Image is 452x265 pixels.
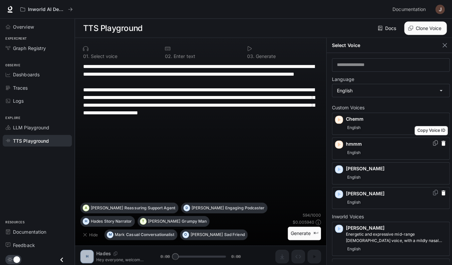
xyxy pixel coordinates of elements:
[13,136,49,143] span: TTS Playground
[139,215,145,225] div: T
[3,121,72,133] a: LLM Playground
[164,54,171,58] p: 0 2 .
[344,189,444,196] p: [PERSON_NAME]
[286,225,319,239] button: Generate⌘⏎
[13,254,20,261] span: Dark mode toggle
[374,21,396,35] a: Docs
[3,42,72,54] a: Graph Registry
[344,172,360,180] span: English
[180,201,266,212] button: D[PERSON_NAME]Engaging Podcaster
[13,227,46,234] span: Documentation
[301,211,319,217] p: 594 / 1000
[104,228,176,239] button: MMarkCasual Conversationalist
[344,115,444,122] p: Chemm
[3,94,72,106] a: Logs
[3,68,72,80] a: Dashboards
[90,205,122,209] p: [PERSON_NAME]
[189,231,222,235] p: [PERSON_NAME]
[3,225,72,236] a: Documentation
[147,218,179,222] p: [PERSON_NAME]
[171,54,194,58] p: Enter text
[181,218,205,222] p: Grumpy Man
[344,223,444,230] p: [PERSON_NAME]
[390,5,423,14] span: Documentation
[137,215,208,225] button: T[PERSON_NAME]Grumpy Man
[13,84,28,91] span: Traces
[412,125,445,134] div: Copy Voice ID
[3,21,72,32] a: Overview
[431,3,444,16] button: User avatar
[103,218,131,222] p: Story Narrator
[124,205,174,209] p: Reassuring Support Agent
[125,231,173,235] p: Casual Conversationalist
[13,97,24,104] span: Logs
[54,251,69,265] button: Close drawer
[82,21,142,35] h1: TTS Playground
[330,76,352,81] p: Language
[402,21,444,35] button: Clone Voice
[80,215,134,225] button: HHadesStory Narrator
[3,81,72,93] a: Traces
[190,205,223,209] p: [PERSON_NAME]
[344,164,444,171] p: [PERSON_NAME]
[80,201,177,212] button: A[PERSON_NAME]Reassuring Support Agent
[182,228,188,239] div: O
[429,189,436,194] button: Copy Voice ID
[330,213,447,218] p: Inworld Voices
[245,54,253,58] p: 0 3 .
[330,84,447,96] div: English
[80,228,101,239] button: Hide
[224,205,263,209] p: Engaging Podcaster
[330,105,447,109] p: Custom Voices
[114,231,124,235] p: Mark
[82,215,88,225] div: H
[179,228,246,239] button: O[PERSON_NAME]Sad Friend
[344,243,360,251] span: English
[82,54,89,58] p: 0 1 .
[13,71,39,78] span: Dashboards
[387,3,428,16] a: Documentation
[82,201,88,212] div: A
[344,123,360,131] span: English
[3,134,72,146] a: TTS Playground
[344,148,360,156] span: English
[28,7,65,12] p: Inworld AI Demos
[429,139,436,145] button: Copy Voice ID
[344,197,360,205] span: English
[344,140,444,146] p: hmmm
[433,5,442,14] img: User avatar
[89,54,117,58] p: Select voice
[253,54,274,58] p: Generate
[13,23,34,30] span: Overview
[3,238,72,249] a: Feedback
[311,230,316,234] p: ⌘⏎
[106,228,112,239] div: M
[183,201,189,212] div: D
[344,230,444,242] p: Energetic and expressive mid-range male voice, with a mildly nasal quality
[223,231,243,235] p: Sad Friend
[13,123,49,130] span: LLM Playground
[13,240,35,247] span: Feedback
[13,44,46,51] span: Graph Registry
[291,218,312,224] p: $ 0.005940
[17,3,75,16] button: All workspaces
[90,218,102,222] p: Hades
